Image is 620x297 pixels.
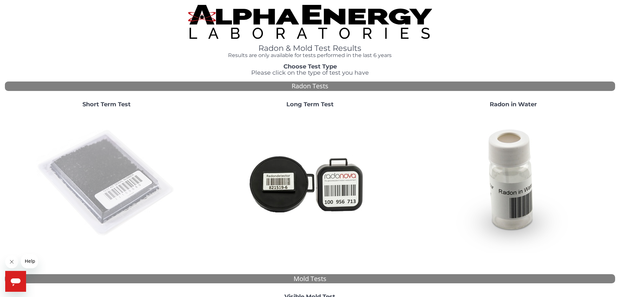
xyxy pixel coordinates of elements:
iframe: Button to launch messaging window [5,271,26,292]
h1: Radon & Mold Test Results [188,44,432,52]
img: TightCrop.jpg [188,5,432,39]
h4: Results are only available for tests performed in the last 6 years [188,52,432,58]
div: Mold Tests [5,274,615,284]
img: ShortTerm.jpg [36,113,177,253]
strong: Short Term Test [82,101,131,108]
img: Radtrak2vsRadtrak3.jpg [240,113,380,253]
iframe: Message from company [21,254,38,268]
strong: Long Term Test [286,101,334,108]
img: RadoninWater.jpg [443,113,584,253]
div: Radon Tests [5,82,615,91]
span: Please click on the type of test you have [251,69,369,76]
iframe: Close message [5,255,18,268]
strong: Radon in Water [490,101,537,108]
strong: Choose Test Type [283,63,337,70]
